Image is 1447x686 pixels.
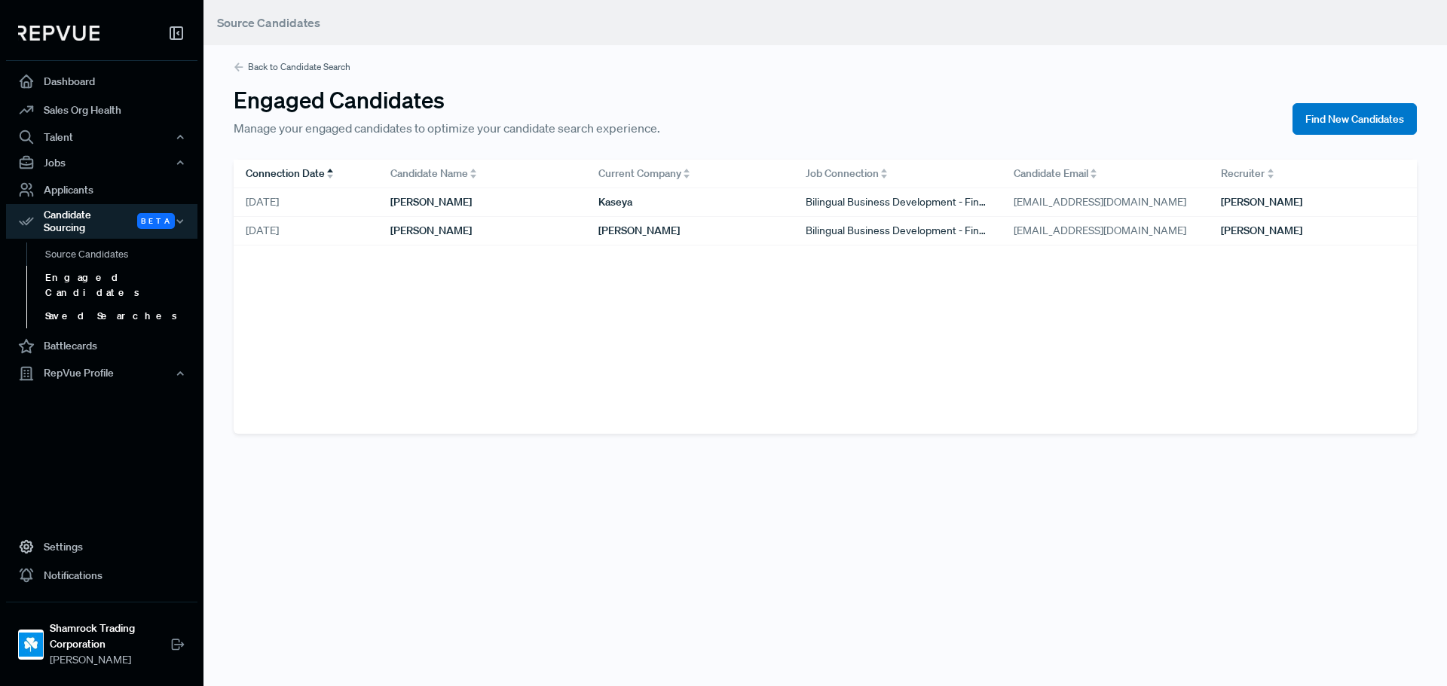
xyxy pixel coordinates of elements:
div: Toggle SortBy [1002,160,1210,188]
a: Battlecards [6,332,197,361]
span: Bilingual Business Development - Financial Sales [806,194,990,210]
div: Toggle SortBy [794,160,1002,188]
a: Saved Searches [26,304,218,328]
a: Settings [6,532,197,561]
span: [PERSON_NAME] [390,223,472,239]
div: Candidate Sourcing [6,204,197,239]
button: Jobs [6,150,197,175]
button: Candidate Sourcing Beta [6,204,197,239]
img: RepVue [18,26,99,41]
span: [PERSON_NAME] [390,194,472,210]
button: Talent [6,124,197,150]
span: Candidate Email [1014,166,1088,181]
a: Source Candidates [26,242,218,267]
span: [EMAIL_ADDRESS][DOMAIN_NAME] [1014,194,1186,210]
span: Bilingual Business Development - Financial Sales [806,223,990,239]
a: Applicants [6,175,197,204]
img: Shamrock Trading Corporation [19,633,43,657]
a: Sales Org Health [6,96,197,124]
div: Toggle SortBy [378,160,586,188]
div: Toggle SortBy [586,160,794,188]
span: Connection Date [246,166,325,181]
span: [PERSON_NAME] [598,223,680,239]
strong: Shamrock Trading Corporation [50,620,170,652]
span: [PERSON_NAME] [50,652,170,668]
span: Job Connection [806,166,879,181]
div: Toggle SortBy [234,160,378,188]
span: Current Company [598,166,681,181]
span: [EMAIL_ADDRESS][DOMAIN_NAME] [1014,223,1186,239]
a: Back to Candidate Search [234,60,1417,74]
span: [PERSON_NAME] [1221,223,1302,239]
span: Kaseya [598,194,632,210]
button: Find New Candidates [1293,103,1417,135]
p: Manage your engaged candidates to optimize your candidate search experience. [234,119,746,137]
a: Shamrock Trading CorporationShamrock Trading Corporation[PERSON_NAME] [6,602,197,674]
a: Engaged Candidates [26,266,218,304]
span: [PERSON_NAME] [1221,194,1302,210]
span: Beta [137,213,175,229]
span: Recruiter [1221,166,1265,181]
a: Notifications [6,561,197,590]
div: [DATE] [234,217,378,245]
div: [DATE] [234,188,378,217]
span: Candidate Name [390,166,468,181]
div: Toggle SortBy [1209,160,1417,188]
a: Dashboard [6,67,197,96]
h3: Engaged Candidates [234,86,746,113]
span: Source Candidates [217,15,320,30]
button: RepVue Profile [6,361,197,386]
